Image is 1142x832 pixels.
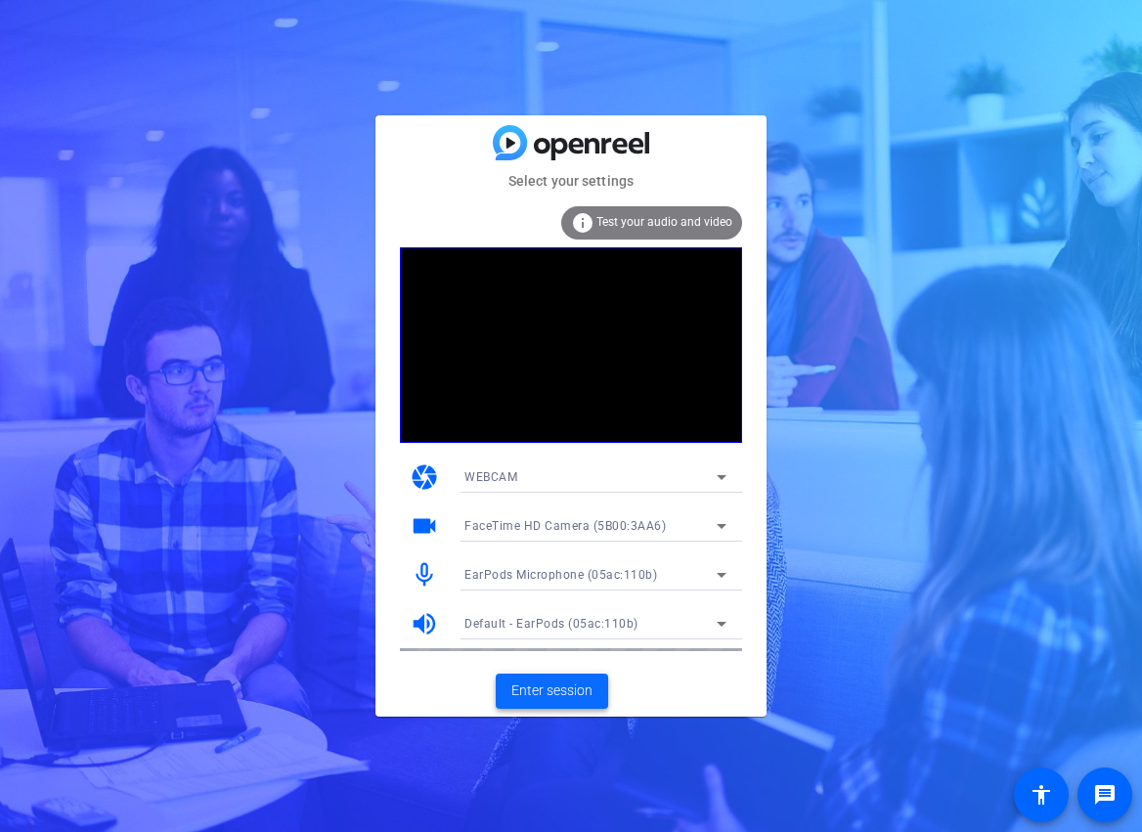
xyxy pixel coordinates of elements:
span: EarPods Microphone (05ac:110b) [464,568,657,582]
img: blue-gradient.svg [493,125,649,159]
span: WEBCAM [464,470,517,484]
mat-card-subtitle: Select your settings [375,170,767,192]
mat-icon: message [1093,783,1117,807]
span: FaceTime HD Camera (5B00:3AA6) [464,519,666,533]
mat-icon: volume_up [410,609,439,638]
mat-icon: accessibility [1030,783,1053,807]
span: Default - EarPods (05ac:110b) [464,617,638,631]
mat-icon: videocam [410,511,439,541]
mat-icon: info [571,211,594,235]
span: Enter session [511,680,593,701]
button: Enter session [496,674,608,709]
span: Test your audio and video [596,215,732,229]
mat-icon: camera [410,462,439,492]
mat-icon: mic_none [410,560,439,590]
